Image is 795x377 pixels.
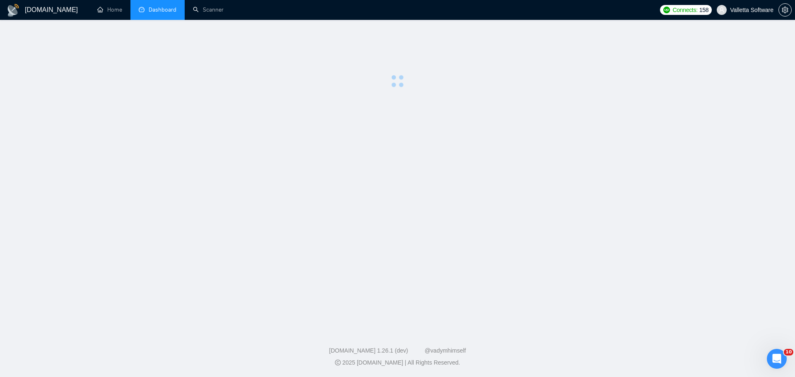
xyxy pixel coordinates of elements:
[329,347,408,354] a: [DOMAIN_NAME] 1.26.1 (dev)
[7,4,20,17] img: logo
[767,349,787,369] iframe: Intercom live chat
[784,349,793,355] span: 10
[663,7,670,13] img: upwork-logo.png
[149,6,176,13] span: Dashboard
[97,6,122,13] a: homeHome
[424,347,466,354] a: @vadymhimself
[139,7,145,12] span: dashboard
[335,360,341,365] span: copyright
[779,7,791,13] span: setting
[7,358,788,367] div: 2025 [DOMAIN_NAME] | All Rights Reserved.
[193,6,224,13] a: searchScanner
[778,7,792,13] a: setting
[778,3,792,17] button: setting
[699,5,708,14] span: 158
[672,5,697,14] span: Connects:
[719,7,725,13] span: user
